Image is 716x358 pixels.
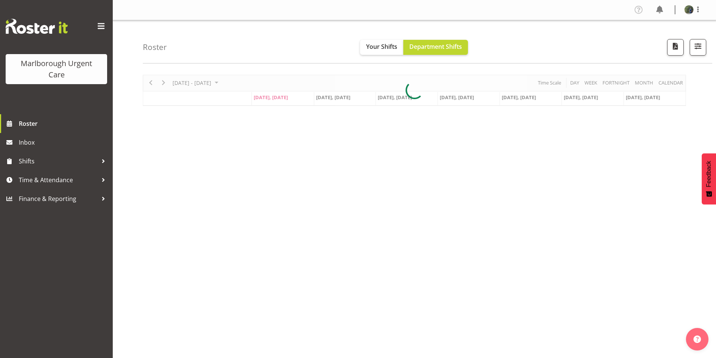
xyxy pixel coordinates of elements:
[19,118,109,129] span: Roster
[667,39,684,56] button: Download a PDF of the roster according to the set date range.
[19,156,98,167] span: Shifts
[366,42,397,51] span: Your Shifts
[13,58,100,80] div: Marlborough Urgent Care
[403,40,468,55] button: Department Shifts
[143,43,167,51] h4: Roster
[19,137,109,148] span: Inbox
[6,19,68,34] img: Rosterit website logo
[19,193,98,204] span: Finance & Reporting
[693,335,701,343] img: help-xxl-2.png
[360,40,403,55] button: Your Shifts
[409,42,462,51] span: Department Shifts
[702,153,716,204] button: Feedback - Show survey
[690,39,706,56] button: Filter Shifts
[705,161,712,187] span: Feedback
[684,5,693,14] img: gloria-varghese83ea2632f453239292d4b008d7aa8107.png
[19,174,98,186] span: Time & Attendance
